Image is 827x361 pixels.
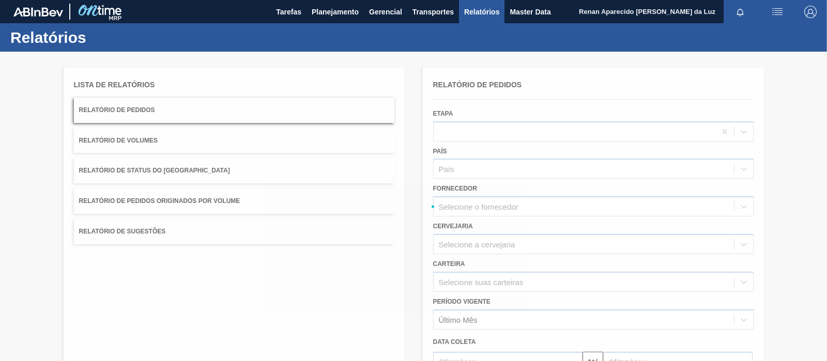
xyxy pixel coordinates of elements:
button: Notificações [724,5,757,19]
span: Relatórios [464,6,499,18]
span: Master Data [510,6,550,18]
span: Tarefas [276,6,301,18]
span: Planejamento [312,6,359,18]
img: userActions [771,6,784,18]
img: Logout [804,6,817,18]
img: TNhmsLtSVTkK8tSr43FrP2fwEKptu5GPRR3wAAAABJRU5ErkJggg== [13,7,63,17]
h1: Relatórios [10,32,194,43]
span: Gerencial [369,6,402,18]
span: Transportes [412,6,454,18]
